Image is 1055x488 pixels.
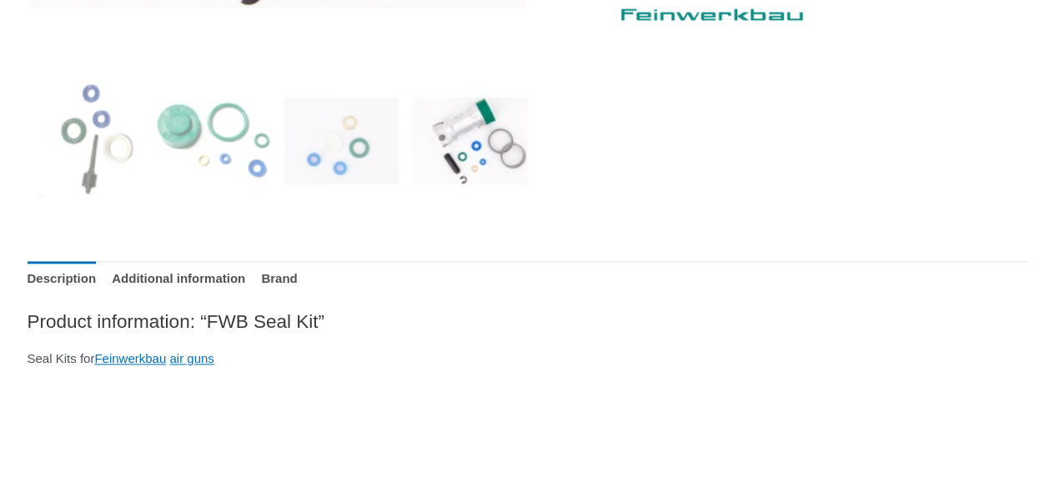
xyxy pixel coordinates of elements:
img: FWB Seal Kit - Image 3 [284,83,399,199]
a: Description [28,261,97,297]
img: FWB Seal Kit - Image 4 [412,83,528,199]
img: FWB Seal Kit [28,83,143,199]
img: FWB Seal Kit - Image 2 [155,83,271,199]
a: Additional information [112,261,245,297]
a: Feinwerkbau [94,351,166,365]
a: Brand [261,261,297,297]
h2: Product information: “FWB Seal Kit” [28,309,1028,334]
a: air guns [169,351,214,365]
p: Seal Kits for [28,347,1028,370]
